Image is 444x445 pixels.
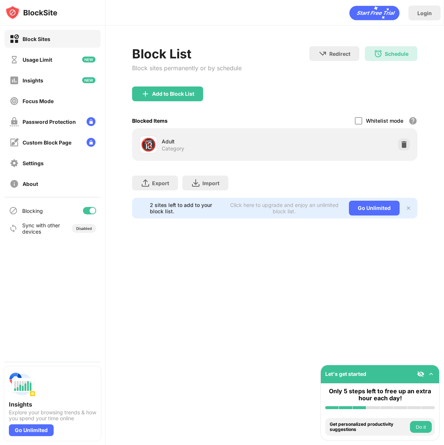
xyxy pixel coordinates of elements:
[141,137,156,152] div: 🔞
[385,51,408,57] div: Schedule
[9,410,96,421] div: Explore your browsing trends & how you spend your time online
[87,138,95,147] img: lock-menu.svg
[5,5,57,20] img: logo-blocksite.svg
[9,206,18,215] img: blocking-icon.svg
[202,180,219,186] div: Import
[410,421,432,433] button: Do it
[9,371,36,398] img: push-insights.svg
[10,76,19,85] img: insights-off.svg
[23,36,50,42] div: Block Sites
[132,64,242,72] div: Block sites permanently or by schedule
[76,226,92,231] div: Disabled
[349,6,400,20] div: animation
[325,371,366,377] div: Let's get started
[87,117,95,126] img: lock-menu.svg
[366,118,403,124] div: Whitelist mode
[132,46,242,61] div: Block List
[10,159,19,168] img: settings-off.svg
[10,138,19,147] img: customize-block-page-off.svg
[349,201,400,215] div: Go Unlimited
[325,388,435,402] div: Only 5 steps left to free up an extra hour each day!
[82,57,95,62] img: new-icon.svg
[150,202,224,214] div: 2 sites left to add to your block list.
[23,160,44,166] div: Settings
[23,139,71,146] div: Custom Block Page
[406,205,411,211] img: x-button.svg
[162,145,184,152] div: Category
[9,224,18,233] img: sync-icon.svg
[10,179,19,188] img: about-off.svg
[22,208,43,214] div: Blocking
[23,181,38,187] div: About
[23,77,43,84] div: Insights
[330,422,408,432] div: Get personalized productivity suggestions
[329,51,350,57] div: Redirect
[417,370,424,378] img: eye-not-visible.svg
[10,117,19,126] img: password-protection-off.svg
[10,55,19,64] img: time-usage-off.svg
[9,401,96,408] div: Insights
[82,77,95,83] img: new-icon.svg
[22,222,60,235] div: Sync with other devices
[23,57,52,63] div: Usage Limit
[10,96,19,106] img: focus-off.svg
[23,119,76,125] div: Password Protection
[152,180,169,186] div: Export
[10,34,19,44] img: block-on.svg
[417,10,432,16] div: Login
[162,137,275,145] div: Adult
[9,424,54,436] div: Go Unlimited
[132,118,168,124] div: Blocked Items
[228,202,340,214] div: Click here to upgrade and enjoy an unlimited block list.
[427,370,435,378] img: omni-setup-toggle.svg
[23,98,54,104] div: Focus Mode
[152,91,194,97] div: Add to Block List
